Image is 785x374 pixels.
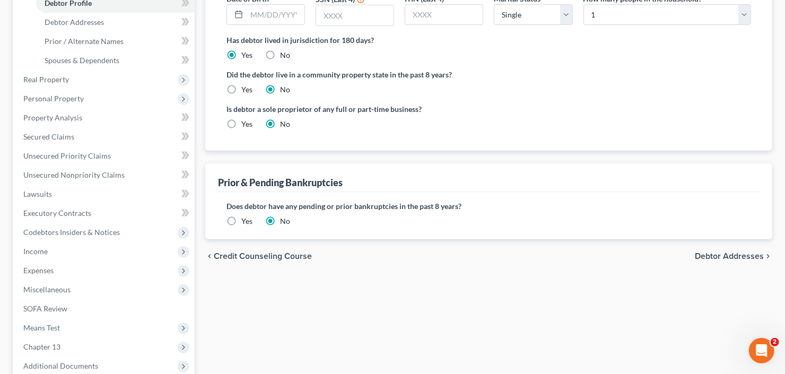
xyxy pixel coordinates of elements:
[23,323,60,332] span: Means Test
[45,56,119,65] span: Spouses & Dependents
[45,18,104,27] span: Debtor Addresses
[23,151,111,160] span: Unsecured Priority Claims
[23,247,48,256] span: Income
[241,50,252,60] label: Yes
[226,34,751,46] label: Has debtor lived in jurisdiction for 180 days?
[45,37,124,46] span: Prior / Alternate Names
[280,119,290,129] label: No
[280,216,290,227] label: No
[226,103,484,115] label: Is debtor a sole proprietor of any full or part-time business?
[36,51,195,70] a: Spouses & Dependents
[23,170,125,179] span: Unsecured Nonpriority Claims
[23,228,120,237] span: Codebtors Insiders & Notices
[241,119,252,129] label: Yes
[23,342,60,351] span: Chapter 13
[15,108,195,127] a: Property Analysis
[23,75,69,84] span: Real Property
[241,84,252,95] label: Yes
[280,50,290,60] label: No
[23,113,82,122] span: Property Analysis
[226,201,751,212] label: Does debtor have any pending or prior bankruptcies in the past 8 years?
[405,5,483,25] input: XXXX
[226,69,751,80] label: Did the debtor live in a community property state in the past 8 years?
[23,361,98,370] span: Additional Documents
[205,252,214,260] i: chevron_left
[695,252,764,260] span: Debtor Addresses
[205,252,312,260] button: chevron_left Credit Counseling Course
[218,176,343,189] div: Prior & Pending Bankruptcies
[23,189,52,198] span: Lawsuits
[15,204,195,223] a: Executory Contracts
[36,32,195,51] a: Prior / Alternate Names
[247,5,304,25] input: MM/DD/YYYY
[771,338,779,346] span: 2
[23,208,91,218] span: Executory Contracts
[214,252,312,260] span: Credit Counseling Course
[15,166,195,185] a: Unsecured Nonpriority Claims
[749,338,774,363] iframe: Intercom live chat
[23,94,84,103] span: Personal Property
[764,252,772,260] i: chevron_right
[695,252,772,260] button: Debtor Addresses chevron_right
[23,285,71,294] span: Miscellaneous
[280,84,290,95] label: No
[23,132,74,141] span: Secured Claims
[316,5,394,25] input: XXXX
[23,266,54,275] span: Expenses
[241,216,252,227] label: Yes
[15,185,195,204] a: Lawsuits
[36,13,195,32] a: Debtor Addresses
[15,127,195,146] a: Secured Claims
[15,299,195,318] a: SOFA Review
[23,304,67,313] span: SOFA Review
[15,146,195,166] a: Unsecured Priority Claims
